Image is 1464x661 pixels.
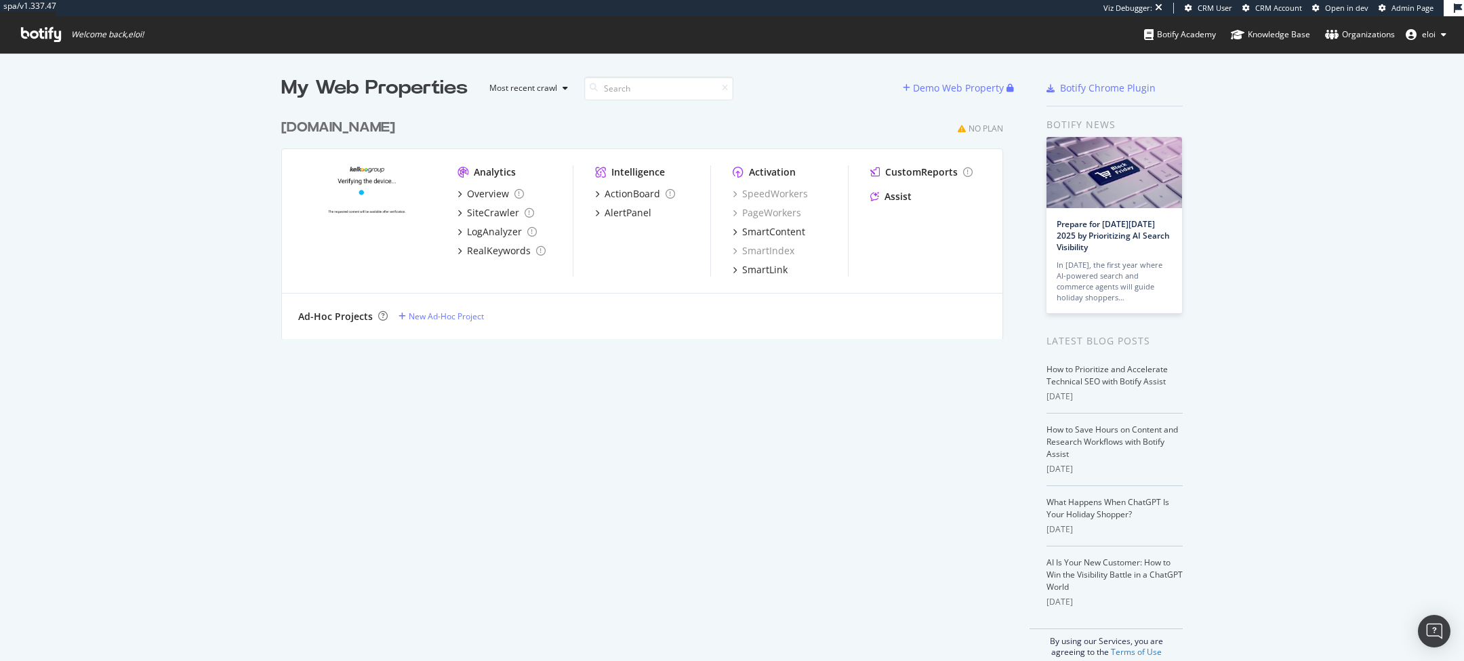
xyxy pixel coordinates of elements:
[71,29,144,40] span: Welcome back, eloi !
[1030,628,1183,658] div: By using our Services, you are agreeing to the
[1255,3,1302,13] span: CRM Account
[281,118,401,138] a: [DOMAIN_NAME]
[1144,28,1216,41] div: Botify Academy
[1103,3,1152,14] div: Viz Debugger:
[870,165,973,179] a: CustomReports
[1046,390,1183,403] div: [DATE]
[298,310,373,323] div: Ad-Hoc Projects
[1057,218,1170,253] a: Prepare for [DATE][DATE] 2025 by Prioritizing AI Search Visibility
[870,190,912,203] a: Assist
[605,206,651,220] div: AlertPanel
[399,311,484,322] a: New Ad-Hoc Project
[1395,24,1457,45] button: eloi
[1046,496,1169,520] a: What Happens When ChatGPT Is Your Holiday Shopper?
[903,77,1006,99] button: Demo Web Property
[742,263,788,277] div: SmartLink
[457,206,534,220] a: SiteCrawler
[1418,615,1450,647] div: Open Intercom Messenger
[969,123,1003,134] div: No Plan
[595,187,675,201] a: ActionBoard
[1057,260,1172,303] div: In [DATE], the first year where AI-powered search and commerce agents will guide holiday shoppers…
[457,244,546,258] a: RealKeywords
[1046,557,1183,593] a: AI Is Your New Customer: How to Win the Visibility Battle in a ChatGPT World
[1046,463,1183,475] div: [DATE]
[467,187,509,201] div: Overview
[467,206,519,220] div: SiteCrawler
[457,187,524,201] a: Overview
[467,244,531,258] div: RealKeywords
[733,244,794,258] a: SmartIndex
[733,225,805,239] a: SmartContent
[1231,16,1310,53] a: Knowledge Base
[1325,3,1368,13] span: Open in dev
[1422,28,1436,40] span: eloi
[1312,3,1368,14] a: Open in dev
[1046,424,1178,460] a: How to Save Hours on Content and Research Workflows with Botify Assist
[409,311,484,322] div: New Ad-Hoc Project
[611,165,665,179] div: Intelligence
[733,187,808,201] a: SpeedWorkers
[1325,16,1395,53] a: Organizations
[281,102,1014,339] div: grid
[913,81,1004,95] div: Demo Web Property
[605,187,660,201] div: ActionBoard
[1198,3,1232,13] span: CRM User
[1242,3,1302,14] a: CRM Account
[742,225,805,239] div: SmartContent
[1046,137,1182,208] img: Prepare for Black Friday 2025 by Prioritizing AI Search Visibility
[1046,596,1183,608] div: [DATE]
[1046,81,1156,95] a: Botify Chrome Plugin
[1046,334,1183,348] div: Latest Blog Posts
[474,165,516,179] div: Analytics
[885,165,958,179] div: CustomReports
[479,77,573,99] button: Most recent crawl
[903,82,1006,94] a: Demo Web Property
[1379,3,1433,14] a: Admin Page
[884,190,912,203] div: Assist
[733,263,788,277] a: SmartLink
[1144,16,1216,53] a: Botify Academy
[595,206,651,220] a: AlertPanel
[457,225,537,239] a: LogAnalyzer
[1046,523,1183,536] div: [DATE]
[489,84,557,92] div: Most recent crawl
[749,165,796,179] div: Activation
[281,75,468,102] div: My Web Properties
[467,225,522,239] div: LogAnalyzer
[281,118,395,138] div: [DOMAIN_NAME]
[584,77,733,100] input: Search
[1111,646,1162,658] a: Terms of Use
[1231,28,1310,41] div: Knowledge Base
[1060,81,1156,95] div: Botify Chrome Plugin
[733,206,801,220] a: PageWorkers
[1185,3,1232,14] a: CRM User
[1046,117,1183,132] div: Botify news
[298,165,436,275] img: leguide.com
[1046,363,1168,387] a: How to Prioritize and Accelerate Technical SEO with Botify Assist
[1391,3,1433,13] span: Admin Page
[1325,28,1395,41] div: Organizations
